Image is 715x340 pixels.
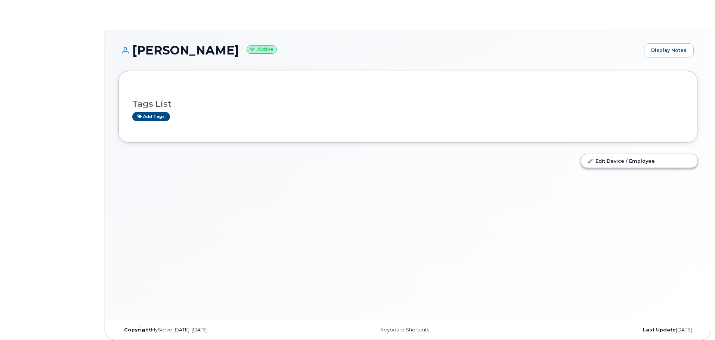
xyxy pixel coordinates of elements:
div: MyServe [DATE]–[DATE] [118,327,312,333]
a: Edit Device / Employee [581,154,697,168]
a: Display Notes [644,43,694,57]
h1: [PERSON_NAME] [118,44,640,57]
a: Add tags [132,112,170,121]
a: Keyboard Shortcuts [380,327,429,333]
strong: Last Update [643,327,676,333]
div: [DATE] [504,327,697,333]
h3: Tags List [132,99,684,109]
strong: Copyright [124,327,151,333]
small: Active [247,45,277,54]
